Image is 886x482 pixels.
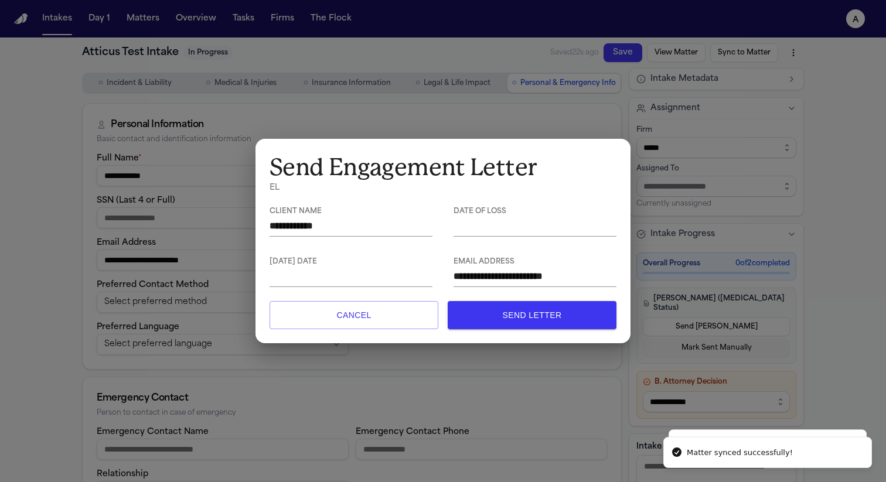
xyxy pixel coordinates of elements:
span: Email Address [454,258,616,266]
span: Date of Loss [454,207,616,216]
button: Cancel [270,301,438,329]
div: Matter synced successfully! [687,447,793,459]
span: [DATE] Date [270,258,432,266]
span: Client Name [270,207,432,216]
h6: EL [270,182,616,194]
h1: Send Engagement Letter [270,153,616,182]
button: Send Letter [448,301,616,329]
